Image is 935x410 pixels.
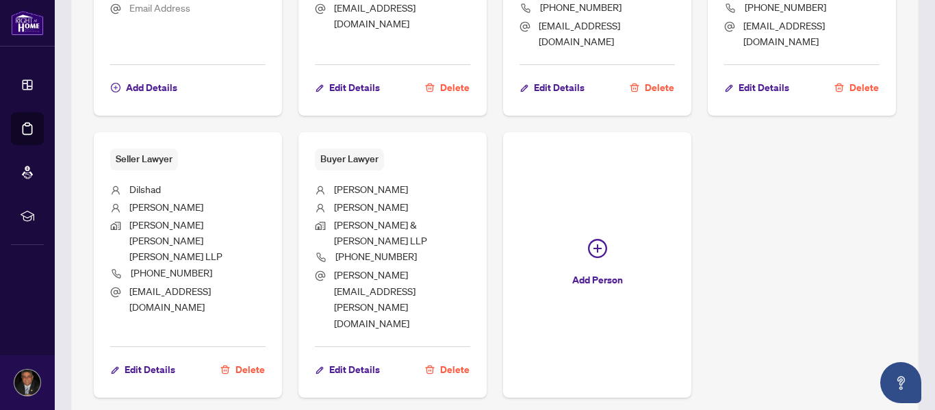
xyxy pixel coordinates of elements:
button: Add Person [503,132,691,398]
span: [PERSON_NAME] & [PERSON_NAME] LLP [334,218,427,246]
button: Open asap [880,362,921,403]
span: Edit Details [739,77,789,99]
span: plus-circle [588,239,607,258]
span: Email Address [129,1,190,14]
span: Delete [440,77,470,99]
span: Buyer Lawyer [315,149,384,170]
span: [PERSON_NAME] [334,201,408,213]
span: Delete [645,77,674,99]
button: Edit Details [315,76,381,99]
span: [PERSON_NAME][EMAIL_ADDRESS][PERSON_NAME][DOMAIN_NAME] [334,268,415,329]
img: Profile Icon [14,370,40,396]
span: Delete [849,77,879,99]
span: [PERSON_NAME] [129,201,203,213]
span: Edit Details [329,359,380,381]
span: Edit Details [534,77,585,99]
span: [PERSON_NAME] [PERSON_NAME] [PERSON_NAME] LLP [129,218,222,263]
span: [PHONE_NUMBER] [335,250,417,262]
span: [PHONE_NUMBER] [131,266,212,279]
button: Delete [834,76,880,99]
span: [PERSON_NAME] [334,183,408,195]
span: plus-circle [111,83,120,92]
span: Delete [235,359,265,381]
span: Seller Lawyer [110,149,178,170]
button: Delete [220,358,266,381]
button: Edit Details [724,76,790,99]
button: Add Details [110,76,178,99]
button: Edit Details [110,358,176,381]
span: Delete [440,359,470,381]
span: [EMAIL_ADDRESS][DOMAIN_NAME] [539,19,620,47]
span: [EMAIL_ADDRESS][DOMAIN_NAME] [129,285,211,313]
span: Dilshad [129,183,161,195]
button: Delete [424,358,470,381]
button: Delete [629,76,675,99]
span: [PHONE_NUMBER] [540,1,622,13]
button: Delete [424,76,470,99]
span: [PHONE_NUMBER] [745,1,826,13]
img: logo [11,10,44,36]
span: [EMAIL_ADDRESS][DOMAIN_NAME] [334,1,415,29]
span: [EMAIL_ADDRESS][DOMAIN_NAME] [743,19,825,47]
button: Edit Details [315,358,381,381]
span: Add Person [572,269,623,291]
button: Edit Details [520,76,585,99]
span: Edit Details [125,359,175,381]
span: Add Details [126,77,177,99]
span: Edit Details [329,77,380,99]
